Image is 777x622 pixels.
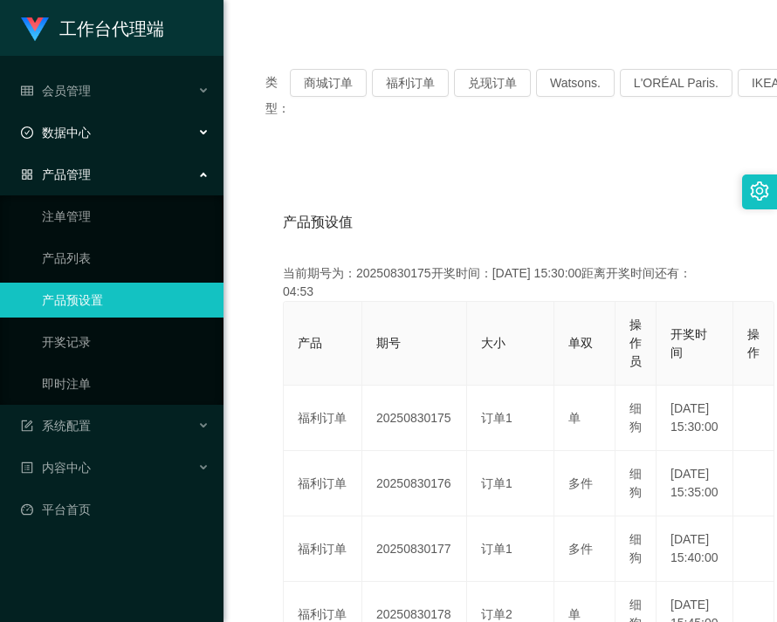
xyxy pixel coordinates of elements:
span: 多件 [568,476,593,490]
span: 产品管理 [21,167,91,181]
i: 图标: setting [750,181,769,201]
span: 内容中心 [21,461,91,475]
td: 20250830177 [362,516,467,582]
span: 期号 [376,336,401,350]
td: [DATE] 15:30:00 [657,386,733,451]
i: 图标: check-circle-o [21,126,33,139]
td: [DATE] 15:35:00 [657,451,733,516]
a: 工作台代理端 [21,21,164,35]
span: 产品 [298,336,322,350]
button: 福利订单 [372,69,449,97]
img: logo.9652507e.png [21,17,49,42]
button: Watsons. [536,69,615,97]
td: 福利订单 [284,451,362,516]
i: 图标: profile [21,461,33,474]
span: 单双 [568,336,593,350]
a: 产品预设置 [42,283,210,318]
span: 单 [568,411,581,425]
div: 当前期号为：20250830175开奖时间：[DATE] 15:30:00距离开奖时间还有：04:53 [283,264,718,301]
span: 多件 [568,542,593,556]
td: 细狗 [615,386,657,451]
i: 图标: form [21,420,33,432]
span: 操作员 [629,318,642,368]
td: 细狗 [615,451,657,516]
span: 类型： [265,69,290,121]
td: 20250830176 [362,451,467,516]
button: 商城订单 [290,69,367,97]
i: 图标: table [21,85,33,97]
button: 兑现订单 [454,69,531,97]
a: 图标: dashboard平台首页 [21,492,210,527]
td: [DATE] 15:40:00 [657,516,733,582]
span: 单 [568,607,581,621]
td: 福利订单 [284,386,362,451]
a: 注单管理 [42,199,210,234]
span: 开奖时间 [670,327,707,359]
h1: 工作台代理端 [59,1,164,57]
span: 会员管理 [21,84,91,98]
td: 细狗 [615,516,657,582]
span: 订单1 [481,542,512,556]
i: 图标: appstore-o [21,168,33,181]
span: 操作 [747,327,760,359]
a: 开奖记录 [42,325,210,359]
td: 福利订单 [284,516,362,582]
a: 即时注单 [42,366,210,401]
span: 大小 [481,336,505,350]
span: 数据中心 [21,126,91,140]
a: 产品列表 [42,241,210,276]
span: 系统配置 [21,419,91,433]
span: 订单1 [481,411,512,425]
span: 订单1 [481,476,512,490]
td: 20250830175 [362,386,467,451]
span: 订单2 [481,607,512,621]
span: 产品预设值 [283,212,353,233]
button: L'ORÉAL Paris. [620,69,732,97]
